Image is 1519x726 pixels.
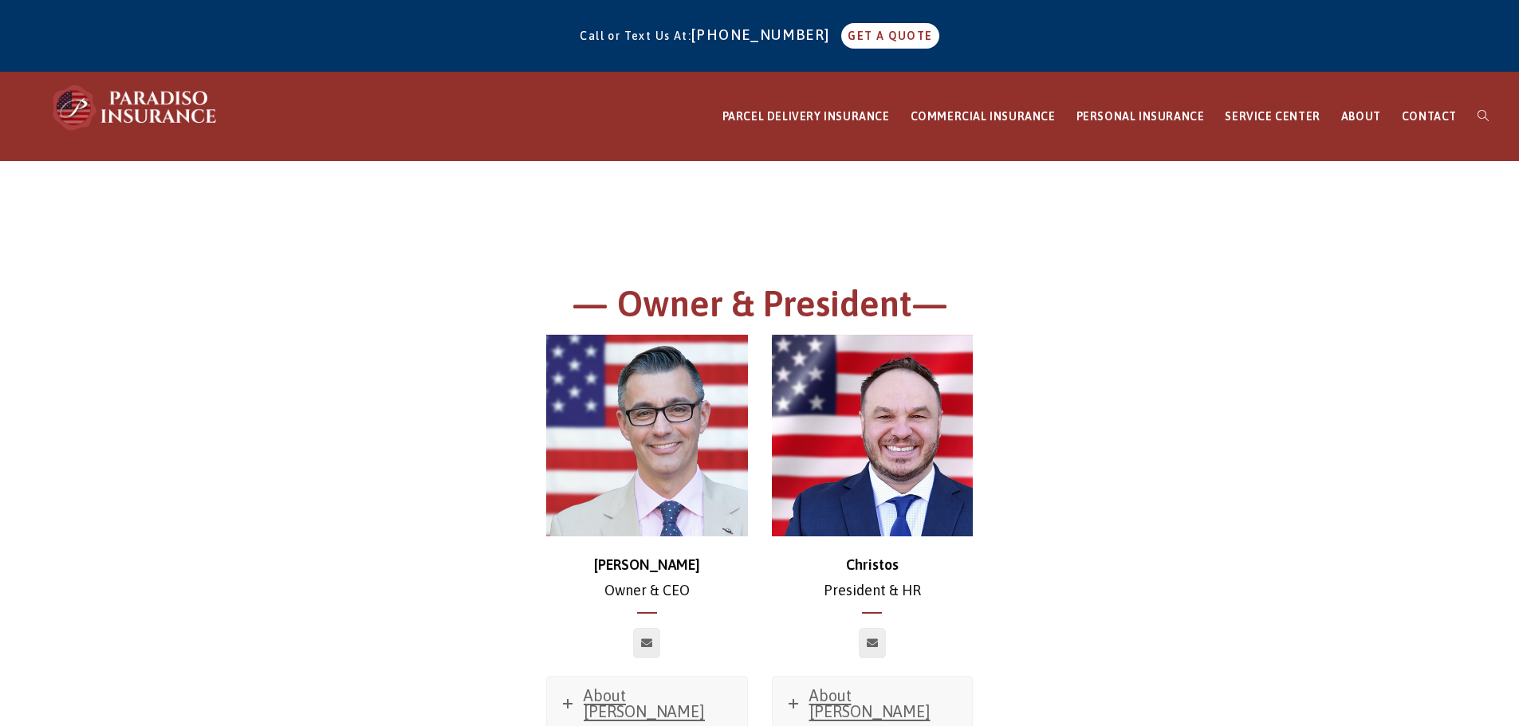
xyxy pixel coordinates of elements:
img: Christos_500x500 [772,335,974,536]
a: COMMERCIAL INSURANCE [900,73,1066,161]
a: ABOUT [1331,73,1391,161]
span: PERSONAL INSURANCE [1076,110,1205,123]
a: CONTACT [1391,73,1467,161]
a: PERSONAL INSURANCE [1066,73,1215,161]
span: About [PERSON_NAME] [809,686,931,720]
strong: Christos [846,556,899,573]
span: About [PERSON_NAME] [584,686,705,720]
span: COMMERCIAL INSURANCE [911,110,1056,123]
span: ABOUT [1341,110,1381,123]
a: [PHONE_NUMBER] [691,26,838,43]
p: Owner & CEO [546,552,748,604]
img: Paradiso Insurance [48,84,223,131]
h1: — Owner & President— [321,281,1198,336]
span: SERVICE CENTER [1225,110,1320,123]
a: SERVICE CENTER [1214,73,1330,161]
a: GET A QUOTE [841,23,939,49]
span: Call or Text Us At: [580,29,691,42]
p: President & HR [772,552,974,604]
a: PARCEL DELIVERY INSURANCE [712,73,900,161]
span: PARCEL DELIVERY INSURANCE [722,110,890,123]
strong: [PERSON_NAME] [594,556,700,573]
span: CONTACT [1402,110,1457,123]
img: chris-500x500 (1) [546,335,748,536]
